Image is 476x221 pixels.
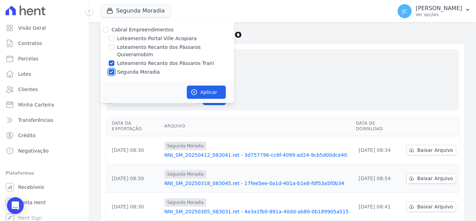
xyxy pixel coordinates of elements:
[164,142,207,150] span: Segunda Moradia
[3,21,86,35] a: Visão Geral
[18,117,53,124] span: Transferências
[3,82,86,96] a: Clientes
[3,113,86,127] a: Transferências
[406,173,456,184] a: Baixar Arquivo
[100,4,171,17] button: Segunda Moradia
[406,145,456,155] a: Baixar Arquivo
[100,28,465,40] h2: Exportações de Retorno
[3,180,86,194] a: Recebíveis
[353,136,404,164] td: [DATE] 08:34
[3,36,86,50] a: Contratos
[417,203,453,210] span: Baixar Arquivo
[3,67,86,81] a: Lotes
[353,116,404,136] th: Data de Download
[416,12,462,17] p: Ver opções
[162,116,353,136] th: Arquivo
[353,193,404,221] td: [DATE] 08:41
[3,98,86,112] a: Minha Carteira
[3,196,86,209] a: Conta Hent
[417,175,453,182] span: Baixar Arquivo
[106,116,162,136] th: Data da Exportação
[18,132,36,139] span: Crédito
[18,86,38,93] span: Clientes
[417,147,453,154] span: Baixar Arquivo
[402,9,407,14] span: JC
[18,71,31,78] span: Lotes
[106,164,162,193] td: [DATE] 08:30
[392,1,476,21] button: JC [PERSON_NAME] Ver opções
[187,86,226,99] button: Aplicar
[18,40,42,47] span: Contratos
[117,68,160,76] label: Segunda Moradia
[164,180,351,187] a: NNI_SM_20250318_083045.ret - 17fee5ee-0a1d-401a-b1e8-fdf53a5f0b34
[18,199,46,206] span: Conta Hent
[353,164,404,193] td: [DATE] 08:54
[18,101,54,108] span: Minha Carteira
[406,201,456,212] a: Baixar Arquivo
[117,35,197,42] label: Loteamento Portal Ville Acopiara
[3,144,86,158] a: Negativação
[18,147,49,154] span: Negativação
[117,60,214,67] label: Loteamento Recanto dos Pássaros Trairi
[164,152,351,159] a: NNI_SM_20250412_083041.ret - 3d757796-cc6f-4099-ad24-9cb5d00dce40
[6,169,83,177] div: Plataformas
[18,184,44,191] span: Recebíveis
[18,55,38,62] span: Parcelas
[7,197,24,214] div: Open Intercom Messenger
[164,198,207,207] span: Segunda Moradia
[18,24,46,31] span: Visão Geral
[3,52,86,66] a: Parcelas
[416,5,462,12] p: [PERSON_NAME]
[117,44,234,58] label: Loteamento Recanto dos Pássaros Quixeramobim
[164,170,207,178] span: Segunda Moradia
[112,27,174,32] label: Cabral Empreendimentos
[106,193,162,221] td: [DATE] 08:30
[164,208,351,215] a: NNI_SM_20250305_083031.ret - 4e3a1fb0-891a-40dd-ab80-0b189905a515
[106,136,162,164] td: [DATE] 08:30
[3,128,86,142] a: Crédito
